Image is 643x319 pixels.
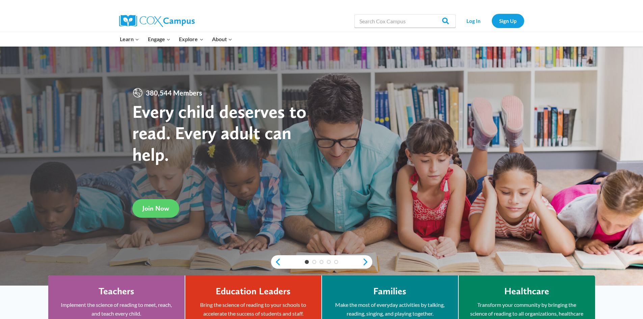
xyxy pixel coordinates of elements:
[179,35,203,44] span: Explore
[120,35,139,44] span: Learn
[99,286,134,297] h4: Teachers
[459,14,524,28] nav: Secondary Navigation
[116,32,237,46] nav: Primary Navigation
[132,199,179,218] a: Join Now
[216,286,291,297] h4: Education Leaders
[58,300,175,318] p: Implement the science of reading to meet, reach, and teach every child.
[212,35,232,44] span: About
[271,255,372,269] div: content slider buttons
[305,260,309,264] a: 1
[354,14,456,28] input: Search Cox Campus
[312,260,316,264] a: 2
[119,15,195,27] img: Cox Campus
[492,14,524,28] a: Sign Up
[373,286,406,297] h4: Families
[320,260,324,264] a: 3
[142,204,169,212] span: Join Now
[334,260,338,264] a: 5
[148,35,170,44] span: Engage
[132,101,306,165] strong: Every child deserves to read. Every adult can help.
[271,258,281,266] a: previous
[327,260,331,264] a: 4
[195,300,311,318] p: Bring the science of reading to your schools to accelerate the success of students and staff.
[143,87,205,98] span: 380,544 Members
[362,258,372,266] a: next
[332,300,448,318] p: Make the most of everyday activities by talking, reading, singing, and playing together.
[504,286,549,297] h4: Healthcare
[459,14,488,28] a: Log In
